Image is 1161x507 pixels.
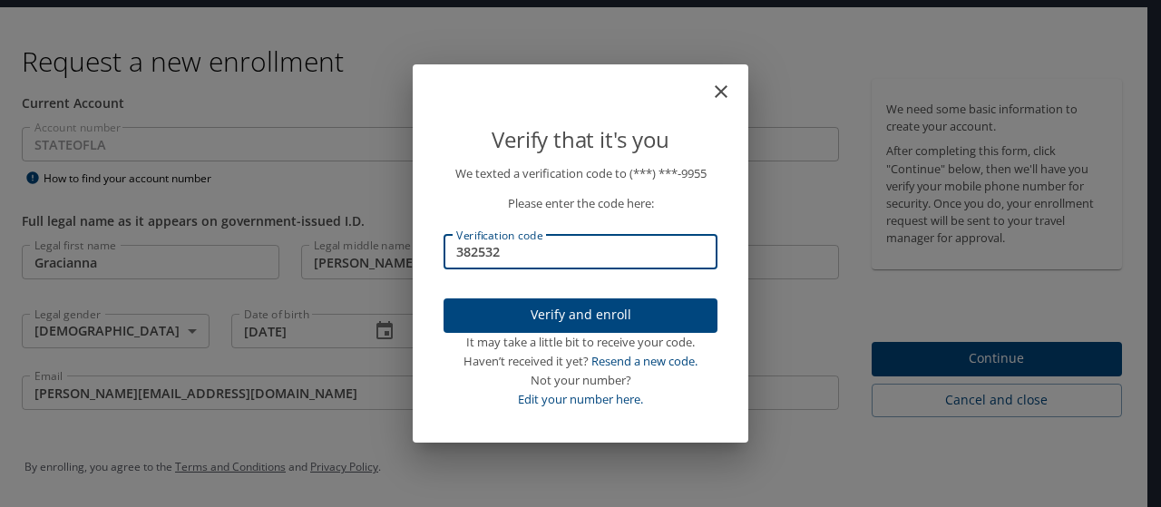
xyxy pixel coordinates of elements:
[591,353,698,369] a: Resend a new code.
[444,371,717,390] div: Not your number?
[444,298,717,334] button: Verify and enroll
[444,352,717,371] div: Haven’t received it yet?
[444,194,717,213] p: Please enter the code here:
[458,304,703,327] span: Verify and enroll
[444,333,717,352] div: It may take a little bit to receive your code.
[444,164,717,183] p: We texted a verification code to (***) ***- 9955
[518,391,643,407] a: Edit your number here.
[444,122,717,157] p: Verify that it's you
[719,72,741,93] button: close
